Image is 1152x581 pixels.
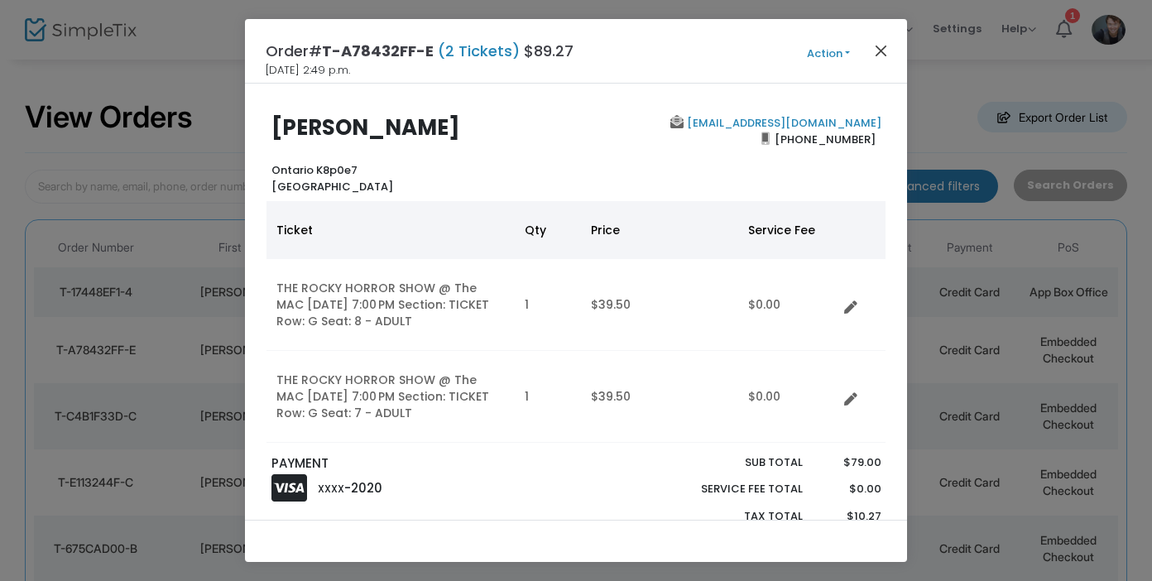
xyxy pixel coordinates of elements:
[344,479,382,497] span: -2020
[515,259,581,351] td: 1
[318,482,344,496] span: XXXX
[818,481,881,497] p: $0.00
[266,201,515,259] th: Ticket
[684,115,881,131] a: [EMAIL_ADDRESS][DOMAIN_NAME]
[515,201,581,259] th: Qty
[271,454,569,473] p: PAYMENT
[266,351,515,443] td: THE ROCKY HORROR SHOW @ The MAC [DATE] 7:00 PM Section: TICKET Row: G Seat: 7 - ADULT
[662,481,803,497] p: Service Fee Total
[581,259,738,351] td: $39.50
[515,351,581,443] td: 1
[770,126,881,152] span: [PHONE_NUMBER]
[871,40,892,61] button: Close
[818,454,881,471] p: $79.00
[266,201,886,443] div: Data table
[266,259,515,351] td: THE ROCKY HORROR SHOW @ The MAC [DATE] 7:00 PM Section: TICKET Row: G Seat: 8 - ADULT
[581,351,738,443] td: $39.50
[271,113,460,142] b: [PERSON_NAME]
[738,201,838,259] th: Service Fee
[779,45,878,63] button: Action
[738,259,838,351] td: $0.00
[434,41,524,61] span: (2 Tickets)
[738,351,838,443] td: $0.00
[266,40,574,62] h4: Order# $89.27
[662,508,803,525] p: Tax Total
[662,454,803,471] p: Sub total
[322,41,434,61] span: T-A78432FF-E
[266,62,350,79] span: [DATE] 2:49 p.m.
[271,162,393,194] b: Ontario K8p0e7 [GEOGRAPHIC_DATA]
[818,508,881,525] p: $10.27
[581,201,738,259] th: Price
